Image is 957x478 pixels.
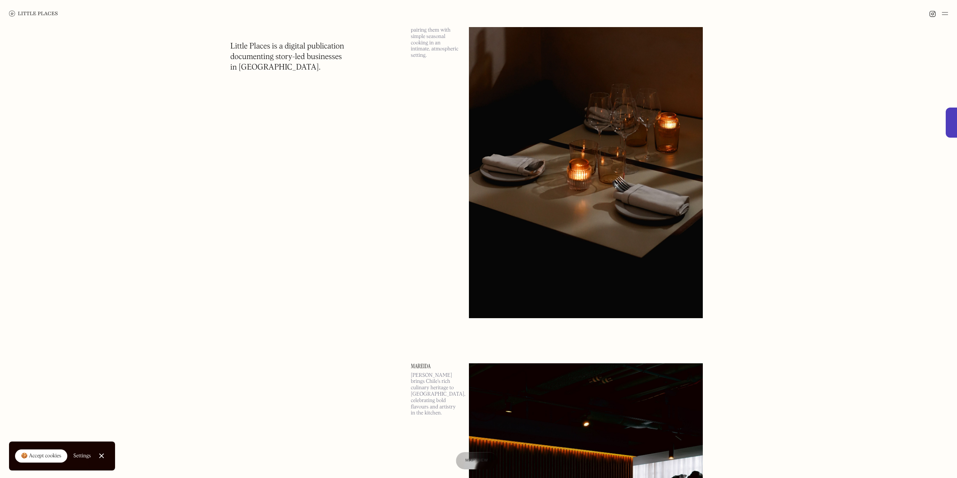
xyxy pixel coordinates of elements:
[73,448,91,464] a: Settings
[411,363,460,369] a: Mareida
[15,449,67,463] a: 🍪 Accept cookies
[73,453,91,458] div: Settings
[94,448,109,463] a: Close Cookie Popup
[21,452,61,460] div: 🍪 Accept cookies
[411,372,460,417] p: [PERSON_NAME] brings Chile’s rich culinary heritage to [GEOGRAPHIC_DATA], celebrating bold flavou...
[466,458,488,463] span: Map view
[456,452,497,469] a: Map view
[231,41,344,73] h1: Little Places is a digital publication documenting story-led businesses in [GEOGRAPHIC_DATA].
